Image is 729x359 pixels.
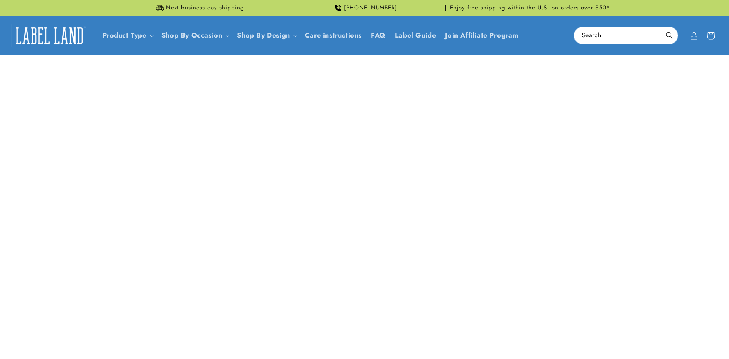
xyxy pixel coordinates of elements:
[344,4,397,12] span: [PHONE_NUMBER]
[445,31,518,40] span: Join Affiliate Program
[661,27,678,44] button: Search
[366,27,390,44] a: FAQ
[440,27,523,44] a: Join Affiliate Program
[11,24,87,47] img: Label Land
[305,31,362,40] span: Care instructions
[395,31,436,40] span: Label Guide
[300,27,366,44] a: Care instructions
[103,30,147,40] a: Product Type
[371,31,386,40] span: FAQ
[161,31,222,40] span: Shop By Occasion
[157,27,233,44] summary: Shop By Occasion
[166,4,244,12] span: Next business day shipping
[450,4,610,12] span: Enjoy free shipping within the U.S. on orders over $50*
[390,27,441,44] a: Label Guide
[9,21,90,50] a: Label Land
[237,30,290,40] a: Shop By Design
[98,27,157,44] summary: Product Type
[232,27,300,44] summary: Shop By Design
